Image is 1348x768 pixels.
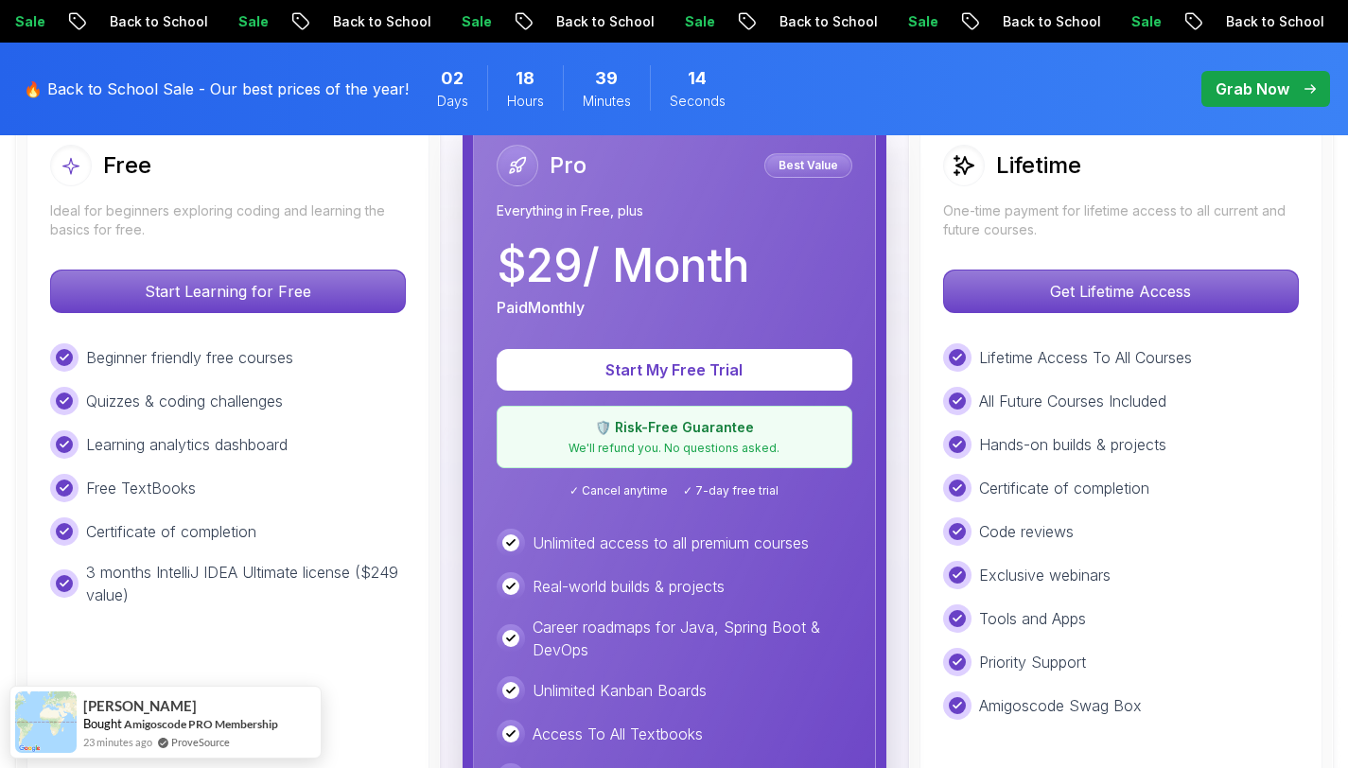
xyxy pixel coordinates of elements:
p: Get Lifetime Access [944,271,1298,312]
p: Back to School [758,12,886,31]
h2: Lifetime [996,150,1081,181]
p: Lifetime Access To All Courses [979,346,1192,369]
span: ✓ 7-day free trial [683,483,779,498]
button: Get Lifetime Access [943,270,1299,313]
p: Code reviews [979,520,1074,543]
span: [PERSON_NAME] [83,698,197,714]
p: One-time payment for lifetime access to all current and future courses. [943,201,1299,239]
p: Sale [440,12,500,31]
p: Unlimited Kanban Boards [533,679,707,702]
button: Start Learning for Free [50,270,406,313]
p: Sale [1110,12,1170,31]
p: All Future Courses Included [979,390,1166,412]
p: Beginner friendly free courses [86,346,293,369]
p: Certificate of completion [86,520,256,543]
span: Minutes [583,92,631,111]
p: Priority Support [979,651,1086,673]
p: Tools and Apps [979,607,1086,630]
p: Exclusive webinars [979,564,1111,586]
p: Amigoscode Swag Box [979,694,1142,717]
span: 39 Minutes [595,65,618,92]
p: Hands-on builds & projects [979,433,1166,456]
p: We'll refund you. No questions asked. [509,441,840,456]
p: Grab Now [1216,78,1289,100]
p: Career roadmaps for Java, Spring Boot & DevOps [533,616,852,661]
p: Everything in Free, plus [497,201,852,220]
span: Seconds [670,92,726,111]
span: 14 Seconds [688,65,707,92]
a: Amigoscode PRO Membership [124,717,278,731]
img: provesource social proof notification image [15,691,77,753]
p: Back to School [88,12,217,31]
p: $ 29 / Month [497,243,749,288]
h2: Free [103,150,151,181]
p: Access To All Textbooks [533,723,703,745]
p: Sale [663,12,724,31]
p: 🔥 Back to School Sale - Our best prices of the year! [24,78,409,100]
span: ✓ Cancel anytime [569,483,668,498]
p: Start My Free Trial [519,358,830,381]
p: 3 months IntelliJ IDEA Ultimate license ($249 value) [86,561,406,606]
span: 18 Hours [516,65,534,92]
p: 🛡️ Risk-Free Guarantee [509,418,840,437]
p: Learning analytics dashboard [86,433,288,456]
p: Back to School [311,12,440,31]
p: Sale [217,12,277,31]
h2: Pro [550,150,586,181]
p: Free TextBooks [86,477,196,499]
span: Days [437,92,468,111]
p: Best Value [767,156,849,175]
span: 2 Days [441,65,464,92]
a: ProveSource [171,734,230,750]
p: Back to School [534,12,663,31]
a: Get Lifetime Access [943,282,1299,301]
p: Certificate of completion [979,477,1149,499]
span: Bought [83,716,122,731]
p: Back to School [981,12,1110,31]
span: 23 minutes ago [83,734,152,750]
a: Start Learning for Free [50,282,406,301]
p: Paid Monthly [497,296,585,319]
p: Quizzes & coding challenges [86,390,283,412]
p: Real-world builds & projects [533,575,725,598]
p: Ideal for beginners exploring coding and learning the basics for free. [50,201,406,239]
p: Start Learning for Free [51,271,405,312]
p: Back to School [1204,12,1333,31]
p: Unlimited access to all premium courses [533,532,809,554]
p: Sale [886,12,947,31]
button: Start My Free Trial [497,349,852,391]
span: Hours [507,92,544,111]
